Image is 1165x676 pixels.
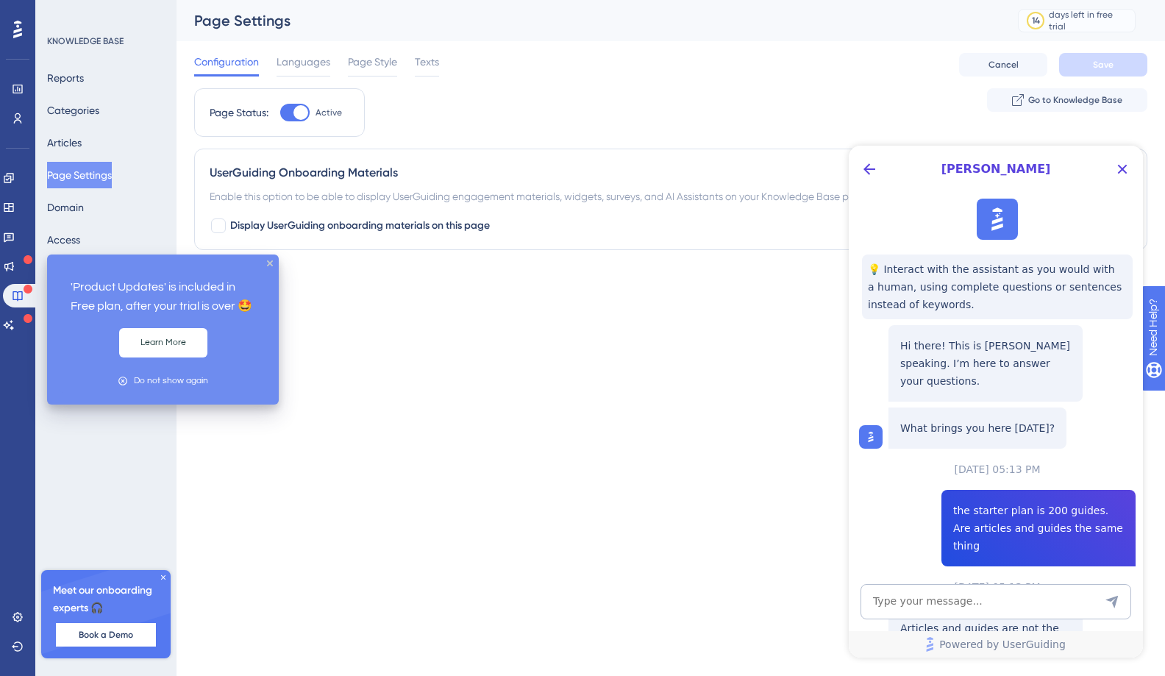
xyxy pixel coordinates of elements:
span: Texts [415,53,439,71]
button: Go to Knowledge Base [987,88,1147,112]
iframe: UserGuiding AI Assistant [849,146,1143,658]
p: 'Product Updates' is included in Free plan, after your trial is over 🤩 [71,278,255,316]
span: Languages [277,53,330,71]
div: Enable this option to be able to display UserGuiding engagement materials, widgets, surveys, and ... [210,188,1132,205]
span: Meet our onboarding experts 🎧 [53,582,159,617]
span: Book a Demo [79,629,133,641]
button: Save [1059,53,1147,77]
button: Book a Demo [56,623,156,647]
div: close tooltip [267,260,273,266]
span: Save [1093,59,1114,71]
div: UserGuiding Onboarding Materials [210,164,1132,182]
button: Learn More [119,328,207,357]
div: 14 [1032,15,1040,26]
span: Need Help? [35,4,92,21]
div: days left in free trial [1049,9,1130,32]
span: Go to Knowledge Base [1028,94,1122,106]
div: Page Status: [210,104,268,121]
div: Page Settings [194,10,981,31]
span: Page Style [348,53,397,71]
div: Do not show again [134,374,208,388]
span: Cancel [988,59,1019,71]
button: Cancel [959,53,1047,77]
span: Active [316,107,342,118]
span: Configuration [194,53,259,71]
span: Display UserGuiding onboarding materials on this page [230,217,490,235]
